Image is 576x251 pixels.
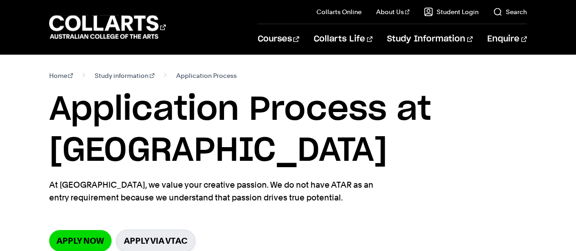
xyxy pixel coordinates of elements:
h1: Application Process at [GEOGRAPHIC_DATA] [49,89,527,171]
p: At [GEOGRAPHIC_DATA], we value your creative passion. We do not have ATAR as an entry requirement... [49,179,382,204]
div: Go to homepage [49,14,166,40]
a: Study information [95,69,154,82]
a: About Us [376,7,410,16]
a: Courses [258,24,299,54]
a: Student Login [424,7,479,16]
a: Home [49,69,73,82]
a: Collarts Life [314,24,372,54]
a: Enquire [487,24,527,54]
a: Search [493,7,527,16]
a: Study Information [387,24,473,54]
a: Collarts Online [316,7,362,16]
span: Application Process [176,69,237,82]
